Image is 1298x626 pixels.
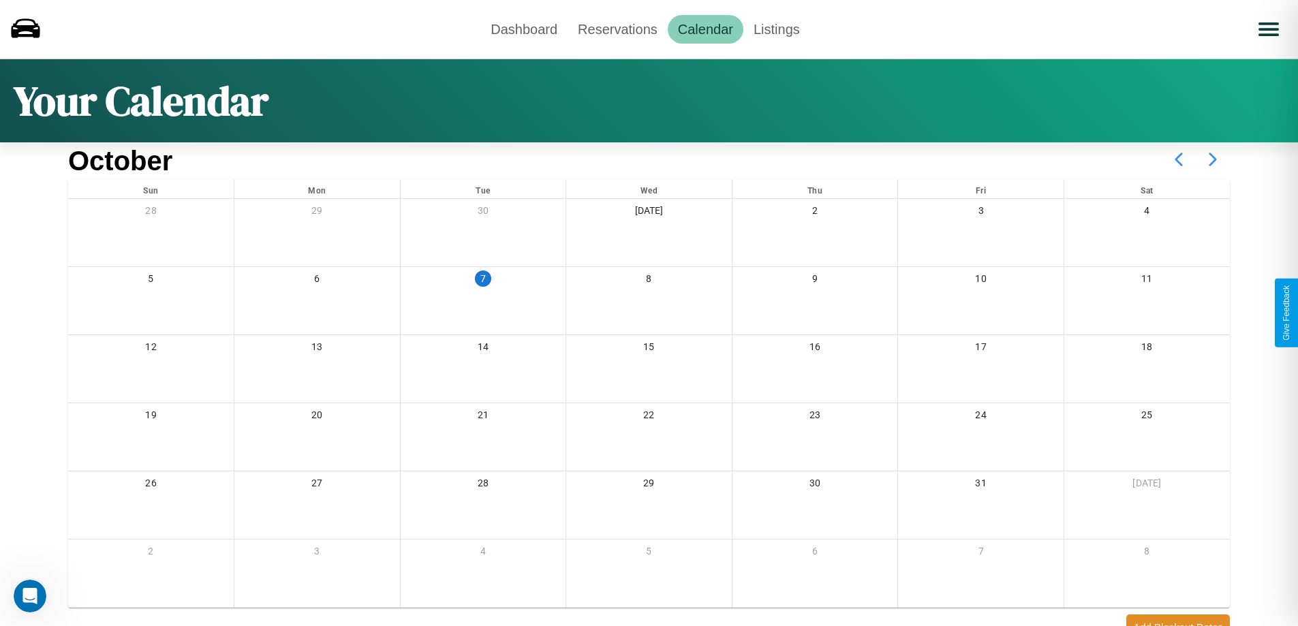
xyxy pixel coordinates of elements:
div: 6 [234,267,400,295]
div: 5 [566,539,732,567]
div: 8 [566,267,732,295]
div: 18 [1064,335,1230,363]
div: Sun [68,179,234,198]
div: 19 [68,403,234,431]
div: 2 [732,199,898,227]
div: 15 [566,335,732,363]
a: Reservations [568,15,668,44]
div: 31 [898,471,1064,499]
div: 16 [732,335,898,363]
div: 7 [475,270,491,287]
h2: October [68,146,172,176]
div: 2 [68,539,234,567]
div: 4 [1064,199,1230,227]
div: 7 [898,539,1064,567]
div: 21 [401,403,566,431]
div: 13 [234,335,400,363]
a: Calendar [668,15,743,44]
div: 3 [898,199,1064,227]
div: 9 [732,267,898,295]
div: 23 [732,403,898,431]
button: Open menu [1250,10,1288,48]
div: 26 [68,471,234,499]
div: 25 [1064,403,1230,431]
div: 12 [68,335,234,363]
div: 5 [68,267,234,295]
div: 27 [234,471,400,499]
div: [DATE] [1064,471,1230,499]
div: 24 [898,403,1064,431]
div: 30 [401,199,566,227]
div: Mon [234,179,400,198]
a: Listings [743,15,810,44]
a: Dashboard [480,15,568,44]
div: 28 [401,471,566,499]
div: 28 [68,199,234,227]
div: 10 [898,267,1064,295]
div: 8 [1064,539,1230,567]
div: Sat [1064,179,1230,198]
div: 17 [898,335,1064,363]
div: Give Feedback [1282,285,1291,341]
div: 14 [401,335,566,363]
div: 6 [732,539,898,567]
div: 11 [1064,267,1230,295]
div: Thu [732,179,898,198]
div: 29 [234,199,400,227]
div: 20 [234,403,400,431]
h1: Your Calendar [14,73,268,129]
div: Tue [401,179,566,198]
div: 30 [732,471,898,499]
div: 3 [234,539,400,567]
iframe: Intercom live chat [14,580,46,612]
div: Wed [566,179,732,198]
div: 29 [566,471,732,499]
div: 22 [566,403,732,431]
div: [DATE] [566,199,732,227]
div: 4 [401,539,566,567]
div: Fri [898,179,1064,198]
